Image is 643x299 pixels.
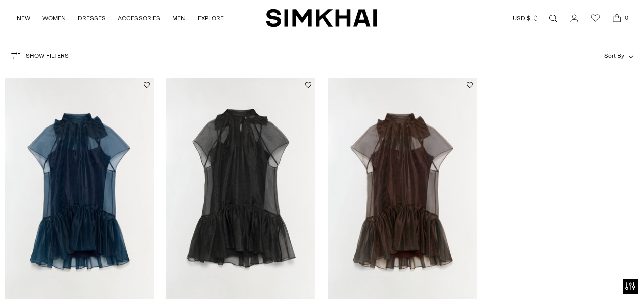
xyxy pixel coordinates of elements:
[8,261,102,291] iframe: Sign Up via Text for Offers
[42,7,66,29] a: WOMEN
[564,8,584,28] a: Go to the account page
[604,50,633,61] button: Sort By
[607,8,627,28] a: Open cart modal
[17,7,30,29] a: NEW
[78,7,106,29] a: DRESSES
[172,7,186,29] a: MEN
[513,7,539,29] button: USD $
[26,52,69,59] span: Show Filters
[543,8,563,28] a: Open search modal
[604,52,624,59] span: Sort By
[10,48,69,64] button: Show Filters
[198,7,224,29] a: EXPLORE
[622,13,631,22] span: 0
[266,8,377,28] a: SIMKHAI
[585,8,606,28] a: Wishlist
[118,7,160,29] a: ACCESSORIES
